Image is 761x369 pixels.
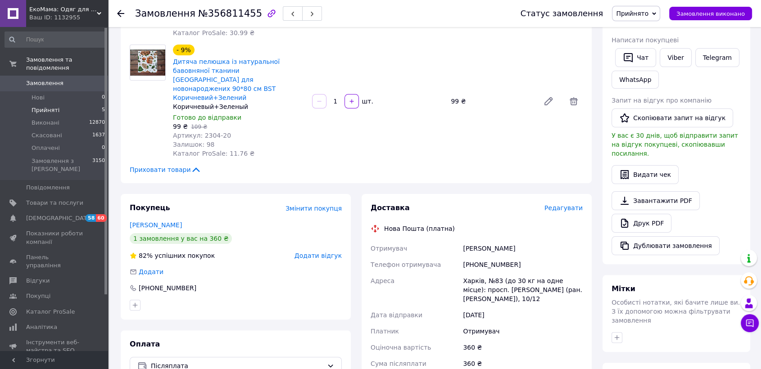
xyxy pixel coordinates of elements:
span: Повідомлення [26,184,70,192]
span: 0 [102,94,105,102]
span: Прийняті [32,106,59,114]
span: [DEMOGRAPHIC_DATA] [26,214,93,222]
div: [PERSON_NAME] [461,240,584,256]
span: Видалити [565,92,583,110]
span: Каталог ProSale: 30.99 ₴ [173,29,254,36]
button: Чат з покупцем [741,314,759,332]
span: Артикул: 2304-20 [173,132,231,139]
span: Замовлення та повідомлення [26,56,108,72]
span: 82% [139,252,153,259]
span: Покупець [130,203,170,212]
div: Харків, №83 (до 30 кг на одне місце): просп. [PERSON_NAME] (ран. [PERSON_NAME]), 10/12 [461,273,584,307]
div: 99 ₴ [447,95,536,108]
span: Оплата [130,340,160,348]
button: Видати чек [612,165,679,184]
span: 3150 [92,157,105,173]
span: 60 [96,214,106,222]
span: Отримувач [371,245,407,252]
span: Доставка [371,203,410,212]
button: Замовлення виконано [669,7,752,20]
span: Адреса [371,277,394,284]
div: Коричневый+Зеленый [173,102,305,111]
span: У вас є 30 днів, щоб відправити запит на відгук покупцеві, скопіювавши посилання. [612,132,738,157]
div: Повернутися назад [117,9,124,18]
span: №356811455 [198,8,262,19]
span: Скасовані [32,131,62,139]
span: Приховати товари [130,165,201,174]
a: Viber [660,48,691,67]
span: 5 [102,106,105,114]
span: 0 [102,144,105,152]
a: Telegram [695,48,739,67]
span: Редагувати [544,204,583,211]
span: Інструменти веб-майстра та SEO [26,338,83,355]
span: ЕкоМама: Одяг для вагітних, білизна для годування, сумка у пологовий, одяг для новонароджених [29,5,97,13]
div: Статус замовлення [521,9,603,18]
span: 1637 [92,131,105,139]
span: Нові [32,94,45,102]
img: Дитяча пелюшка із натуральної бавовняної тканини Польша для новонароджених 90*80 см BST Коричневи... [130,49,165,76]
span: Оціночна вартість [371,344,431,351]
span: Додати [139,268,163,275]
span: Платник [371,328,399,335]
span: Замовлення [26,79,63,87]
span: Відгуки [26,277,50,285]
span: Панель управління [26,253,83,270]
a: Дитяча пелюшка із натуральної бавовняної тканини [GEOGRAPHIC_DATA] для новонароджених 90*80 см BS... [173,58,280,101]
span: Замовлення виконано [676,10,745,17]
a: WhatsApp [612,71,659,89]
span: Каталог ProSale: 11.76 ₴ [173,150,254,157]
span: Змінити покупця [285,205,342,212]
div: 360 ₴ [461,339,584,355]
span: Показники роботи компанії [26,229,83,246]
span: Телефон отримувача [371,261,441,268]
span: Каталог ProSale [26,308,75,316]
span: 12870 [89,119,105,127]
span: 109 ₴ [191,124,207,130]
span: Прийнято [616,10,648,17]
div: - 9% [173,45,195,55]
span: Оплачені [32,144,60,152]
span: Мітки [612,284,635,293]
span: Замовлення з [PERSON_NAME] [32,157,92,173]
div: Ваш ID: 1132955 [29,13,108,22]
input: Пошук [5,31,106,48]
span: Дата відправки [371,311,422,319]
div: шт. [360,97,374,106]
span: Готово до відправки [173,114,241,121]
div: Нова Пошта (платна) [382,224,457,233]
span: Товари та послуги [26,199,83,207]
span: Сума післяплати [371,360,426,367]
div: [PHONE_NUMBER] [138,283,197,292]
span: 99 ₴ [173,123,188,130]
div: успішних покупок [130,251,215,260]
a: [PERSON_NAME] [130,221,182,229]
div: [PHONE_NUMBER] [461,256,584,273]
span: Виконані [32,119,59,127]
div: [DATE] [461,307,584,323]
button: Дублювати замовлення [612,236,720,255]
span: Залишок: 98 [173,141,214,148]
span: Аналітика [26,323,57,331]
span: 58 [86,214,96,222]
span: Запит на відгук про компанію [612,97,711,104]
div: 1 замовлення у вас на 360 ₴ [130,233,232,244]
a: Друк PDF [612,214,671,233]
a: Завантажити PDF [612,191,700,210]
button: Чат [615,48,656,67]
span: Особисті нотатки, які бачите лише ви. З їх допомогою можна фільтрувати замовлення [612,299,740,324]
span: Написати покупцеві [612,36,679,44]
button: Скопіювати запит на відгук [612,108,733,127]
span: Покупці [26,292,50,300]
div: Отримувач [461,323,584,339]
span: Замовлення [135,8,195,19]
a: Редагувати [539,92,557,110]
span: Додати відгук [294,252,342,259]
